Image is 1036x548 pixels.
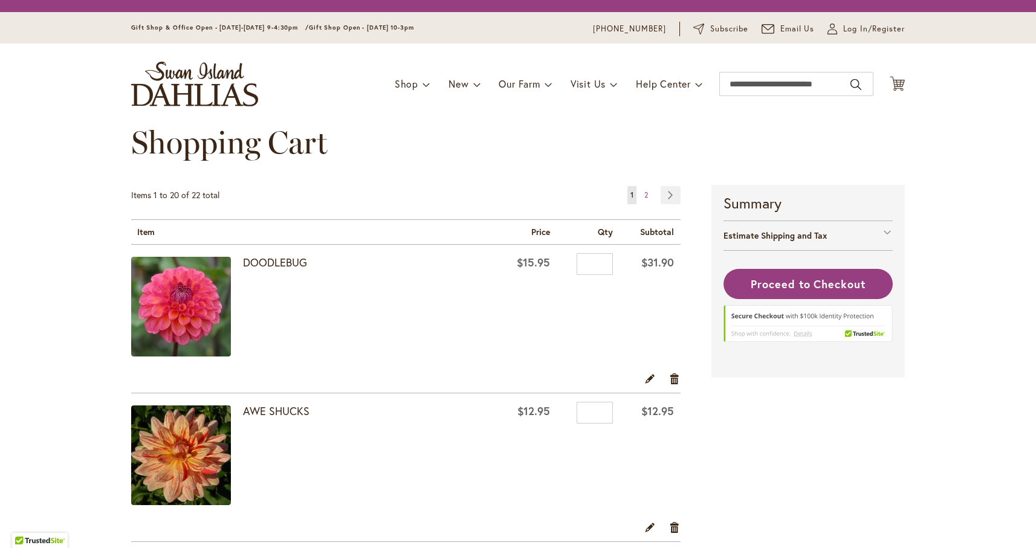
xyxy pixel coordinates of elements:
[593,23,666,35] a: [PHONE_NUMBER]
[751,277,866,291] span: Proceed to Checkout
[243,404,309,418] a: AWE SHUCKS
[137,226,155,237] span: Item
[780,23,815,35] span: Email Us
[531,226,550,237] span: Price
[843,23,905,35] span: Log In/Register
[243,255,307,269] a: DOODLEBUG
[710,23,748,35] span: Subscribe
[724,269,893,299] button: Proceed to Checkout
[827,23,905,35] a: Log In/Register
[131,62,258,106] a: store logo
[630,190,633,199] span: 1
[448,77,468,90] span: New
[762,23,815,35] a: Email Us
[640,226,674,237] span: Subtotal
[517,404,550,418] span: $12.95
[131,257,243,359] a: DOODLEBUG
[636,77,691,90] span: Help Center
[131,257,231,356] img: DOODLEBUG
[571,77,606,90] span: Visit Us
[131,123,328,161] span: Shopping Cart
[395,77,418,90] span: Shop
[131,405,231,505] img: AWE SHUCKS
[598,226,613,237] span: Qty
[724,230,827,241] strong: Estimate Shipping and Tax
[131,24,309,31] span: Gift Shop & Office Open - [DATE]-[DATE] 9-4:30pm /
[641,255,674,269] span: $31.90
[131,189,219,201] span: Items 1 to 20 of 22 total
[309,24,414,31] span: Gift Shop Open - [DATE] 10-3pm
[724,193,893,213] strong: Summary
[693,23,748,35] a: Subscribe
[499,77,540,90] span: Our Farm
[131,405,243,508] a: AWE SHUCKS
[644,190,648,199] span: 2
[517,255,550,269] span: $15.95
[724,305,893,347] div: TrustedSite Certified
[641,404,674,418] span: $12.95
[641,186,651,204] a: 2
